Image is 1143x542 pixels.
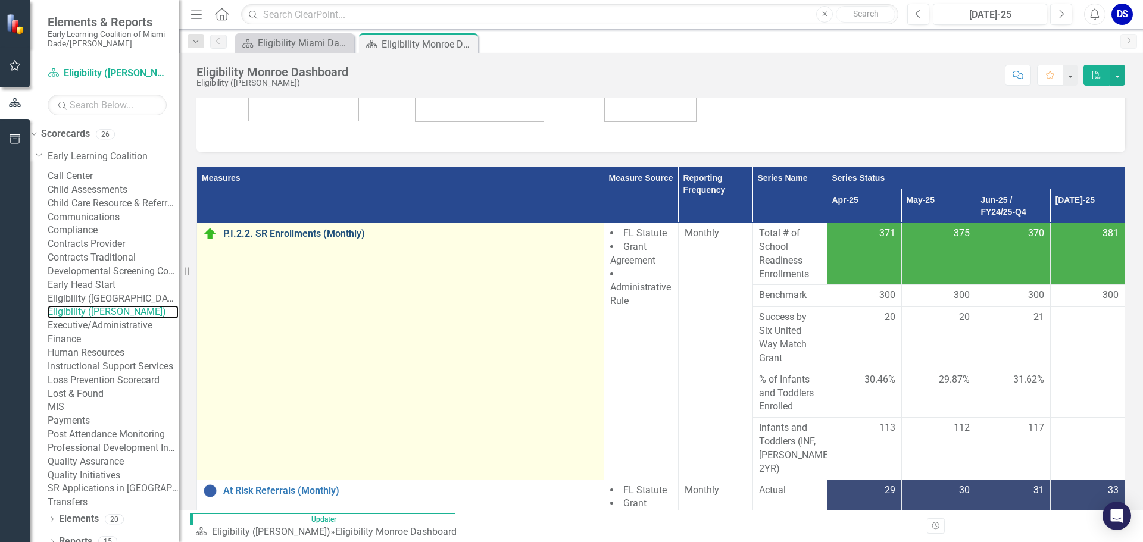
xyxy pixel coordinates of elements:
[685,227,747,240] div: Monthly
[203,227,217,241] img: Above Target
[1013,373,1044,387] span: 31.62%
[1111,4,1133,25] button: DS
[48,67,167,80] a: Eligibility ([PERSON_NAME])
[48,29,167,49] small: Early Learning Coalition of Miami Dade/[PERSON_NAME]
[827,418,901,480] td: Double-Click to Edit
[48,387,179,401] a: Lost & Found
[48,237,179,251] a: Contracts Provider
[1028,421,1044,435] span: 117
[1033,484,1044,497] span: 31
[195,525,461,539] div: »
[41,127,90,141] a: Scorecards
[48,319,179,333] a: Executive/Administrative
[335,526,457,537] div: Eligibility Monroe Dashboard
[105,514,124,524] div: 20
[827,307,901,369] td: Double-Click to Edit
[48,150,179,164] a: Early Learning Coalition
[48,305,179,319] a: Eligibility ([PERSON_NAME])
[610,497,655,522] span: Grant Agreement
[48,441,179,455] a: Professional Development Institute
[203,484,217,498] img: No Information
[623,484,667,496] span: FL Statute
[48,292,179,306] a: Eligibility ([GEOGRAPHIC_DATA])
[48,374,179,387] a: Loss Prevention Scorecard
[48,224,179,237] a: Compliance
[610,241,655,266] span: Grant Agreement
[196,79,348,87] div: Eligibility ([PERSON_NAME])
[959,484,970,497] span: 30
[879,421,895,435] span: 113
[190,513,455,525] span: Updater
[258,36,351,51] div: Eligibility Miami Dade Dashboard
[241,4,898,25] input: Search ClearPoint...
[885,484,895,497] span: 29
[879,227,895,240] span: 371
[1028,227,1044,240] span: 370
[238,36,351,51] a: Eligibility Miami Dade Dashboard
[976,285,1050,307] td: Double-Click to Edit
[959,311,970,324] span: 20
[48,428,179,441] a: Post Attendance Monitoring
[197,223,604,480] td: Double-Click to Edit Right Click for Context Menu
[48,469,179,483] a: Quality Initiatives
[901,285,976,307] td: Double-Click to Edit
[1050,285,1125,307] td: Double-Click to Edit
[864,373,895,387] span: 30.46%
[1103,227,1119,240] span: 381
[853,9,879,18] span: Search
[48,333,179,346] a: Finance
[759,373,821,414] span: % of Infants and Toddlers Enrolled
[223,485,598,496] a: At Risk Referrals (Monthly)
[685,484,747,497] div: Monthly
[48,211,179,224] a: Communications
[6,13,27,34] img: ClearPoint Strategy
[759,311,821,365] span: Success by Six United Way Match Grant
[623,227,667,239] span: FL Statute
[759,289,821,302] span: Benchmark
[48,496,179,509] a: Transfers
[48,95,167,115] input: Search Below...
[759,421,821,475] span: Infants and Toddlers (INF, [PERSON_NAME], 2YR)
[954,289,970,302] span: 300
[1103,502,1131,530] div: Open Intercom Messenger
[937,8,1043,22] div: [DATE]-25
[976,223,1050,284] td: Double-Click to Edit
[382,37,475,52] div: Eligibility Monroe Dashboard
[196,65,348,79] div: Eligibility Monroe Dashboard
[976,418,1050,480] td: Double-Click to Edit
[48,360,179,374] a: Instructional Support Services
[610,281,671,306] span: Administrative Rule
[48,251,179,265] a: Contracts Traditional
[48,346,179,360] a: Human Resources
[827,285,901,307] td: Double-Click to Edit
[48,414,179,428] a: Payments
[1108,484,1119,497] span: 33
[48,278,179,292] a: Early Head Start
[759,484,821,497] span: Actual
[59,512,99,526] a: Elements
[96,129,115,139] div: 26
[939,373,970,387] span: 29.87%
[759,227,821,281] span: Total # of School Readiness Enrollments
[879,289,895,302] span: 300
[827,223,901,284] td: Double-Click to Edit
[901,307,976,369] td: Double-Click to Edit
[1103,289,1119,302] span: 300
[954,227,970,240] span: 375
[48,197,179,211] a: Child Care Resource & Referral (CCR&R)
[901,418,976,480] td: Double-Click to Edit
[1028,289,1044,302] span: 300
[933,4,1047,25] button: [DATE]-25
[48,482,179,496] a: SR Applications in [GEOGRAPHIC_DATA]
[1050,418,1125,480] td: Double-Click to Edit
[223,228,598,239] a: P.I.2.2. SR Enrollments (Monthly)
[48,183,179,197] a: Child Assessments
[212,526,330,537] a: Eligibility ([PERSON_NAME])
[954,421,970,435] span: 112
[885,311,895,324] span: 20
[48,400,179,414] a: MIS
[48,15,167,29] span: Elements & Reports
[901,223,976,284] td: Double-Click to Edit
[1050,307,1125,369] td: Double-Click to Edit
